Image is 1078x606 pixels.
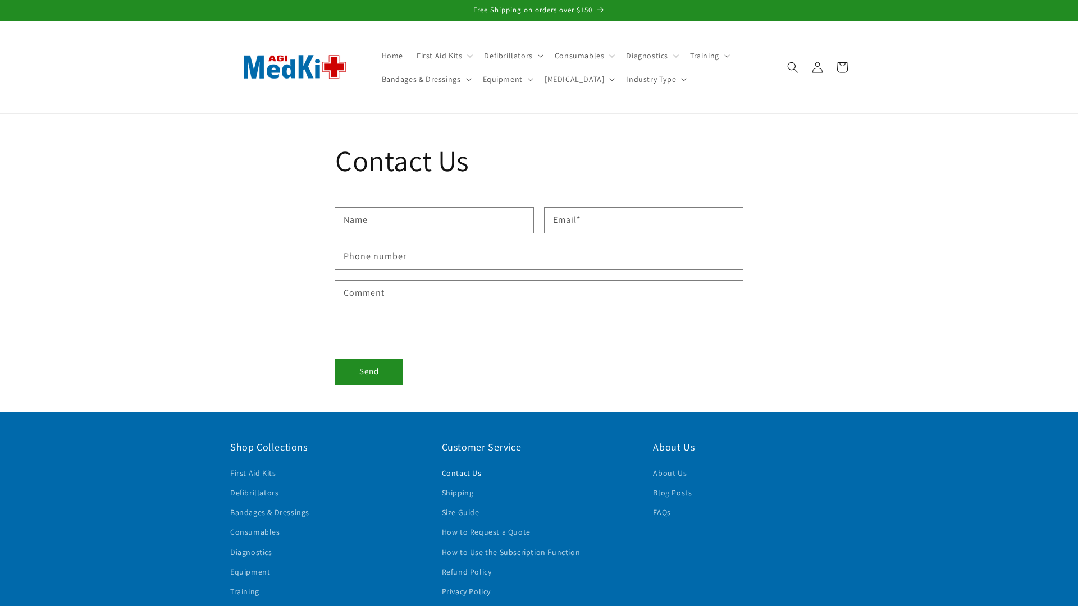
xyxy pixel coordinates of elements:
[382,74,461,84] span: Bandages & Dressings
[780,55,805,80] summary: Search
[538,67,619,91] summary: [MEDICAL_DATA]
[417,50,462,61] span: First Aid Kits
[335,142,743,180] h1: Contact Us
[476,67,538,91] summary: Equipment
[690,50,719,61] span: Training
[626,50,668,61] span: Diagnostics
[683,44,734,67] summary: Training
[11,6,1067,15] p: Free Shipping on orders over $150
[442,483,474,503] a: Shipping
[442,543,581,562] a: How to Use the Subscription Function
[375,67,476,91] summary: Bandages & Dressings
[653,483,692,503] a: Blog Posts
[442,582,491,602] a: Privacy Policy
[230,582,259,602] a: Training
[230,483,278,503] a: Defibrillators
[653,466,687,483] a: About Us
[484,50,532,61] span: Defibrillators
[555,50,605,61] span: Consumables
[230,36,359,98] img: AGI MedKit
[619,67,691,91] summary: Industry Type
[548,44,620,67] summary: Consumables
[653,503,670,522] a: FAQs
[619,44,683,67] summary: Diagnostics
[626,74,676,84] span: Industry Type
[230,440,425,453] h2: Shop Collections
[442,503,479,522] a: Size Guide
[442,466,482,483] a: Contact Us
[230,543,272,562] a: Diagnostics
[382,50,403,61] span: Home
[483,74,523,84] span: Equipment
[442,562,492,582] a: Refund Policy
[375,44,410,67] a: Home
[477,44,547,67] summary: Defibrillators
[545,74,604,84] span: [MEDICAL_DATA]
[230,503,309,522] a: Bandages & Dressings
[335,359,403,384] button: Send
[442,522,531,542] a: How to Request a Quote
[230,562,270,582] a: Equipment
[230,466,276,483] a: First Aid Kits
[653,440,848,453] h2: About Us
[442,440,637,453] h2: Customer Service
[230,522,280,542] a: Consumables
[410,44,477,67] summary: First Aid Kits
